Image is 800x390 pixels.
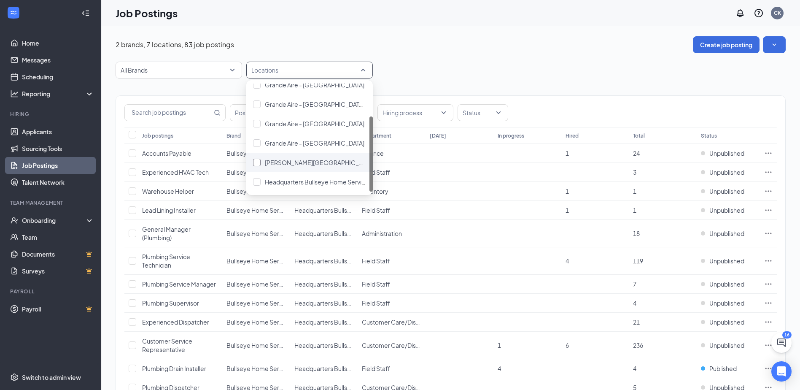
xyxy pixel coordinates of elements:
[222,332,290,359] td: Bullseye Home Services
[362,365,390,372] span: Field Staff
[214,109,221,116] svg: MagnifyingGlass
[764,257,773,265] svg: Ellipses
[22,157,94,174] a: Job Postings
[265,100,412,108] span: Grande Aire - [GEOGRAPHIC_DATA][PERSON_NAME]
[226,341,294,349] span: Bullseye Home Services
[633,206,636,214] span: 1
[290,275,358,294] td: Headquarters Bullseye Home Services
[222,220,290,247] td: Bullseye Home Services
[222,144,290,163] td: Bullseye Home Services
[222,275,290,294] td: Bullseye Home Services
[142,168,209,176] span: Experienced HVAC Tech
[265,120,364,127] span: Grande Aire - [GEOGRAPHIC_DATA]
[125,105,212,121] input: Search job postings
[246,153,373,172] div: Haines AC - Bonita Springs
[633,365,636,372] span: 4
[493,127,561,144] th: In progress
[22,301,94,317] a: PayrollCrown
[362,206,390,214] span: Field Staff
[22,174,94,191] a: Talent Network
[633,168,636,176] span: 3
[222,294,290,313] td: Bullseye Home Services
[763,36,786,53] button: SmallChevronDown
[222,313,290,332] td: Bullseye Home Services
[142,187,194,195] span: Warehouse Helper
[226,206,294,214] span: Bullseye Home Services
[246,133,373,153] div: Grande Aire - Tampa
[290,201,358,220] td: Headquarters Bullseye Home Services
[782,331,792,339] div: 16
[226,299,294,307] span: Bullseye Home Services
[697,127,760,144] th: Status
[265,159,374,166] span: [PERSON_NAME][GEOGRAPHIC_DATA]
[362,187,388,195] span: Inventory
[358,220,426,247] td: Administration
[709,187,744,195] span: Unpublished
[10,373,19,382] svg: Settings
[764,149,773,157] svg: Ellipses
[771,361,792,382] div: Open Intercom Messenger
[362,168,390,176] span: Field Staff
[358,247,426,275] td: Field Staff
[142,280,216,288] span: Plumbing Service Manager
[290,247,358,275] td: Headquarters Bullseye Home Services
[226,365,294,372] span: Bullseye Home Services
[226,230,294,237] span: Bullseye Home Services
[709,318,744,326] span: Unpublished
[764,206,773,214] svg: Ellipses
[566,206,569,214] span: 1
[633,187,636,195] span: 1
[226,257,294,265] span: Bullseye Home Services
[22,229,94,246] a: Team
[362,230,402,237] span: Administration
[735,8,745,18] svg: Notifications
[754,8,764,18] svg: QuestionInfo
[22,216,87,225] div: Onboarding
[290,332,358,359] td: Headquarters Bullseye Home Services
[693,36,760,53] button: Create job posting
[633,280,636,288] span: 7
[142,225,191,241] span: General Manager (Plumbing)
[116,40,234,49] p: 2 brands, 7 locations, 83 job postings
[771,333,792,353] button: ChatActive
[709,341,744,349] span: Unpublished
[633,341,643,349] span: 236
[566,341,569,349] span: 6
[22,246,94,263] a: DocumentsCrown
[358,359,426,378] td: Field Staff
[10,111,92,118] div: Hiring
[294,257,401,265] span: Headquarters Bullseye Home Services
[629,127,697,144] th: Total
[294,280,401,288] span: Headquarters Bullseye Home Services
[294,206,401,214] span: Headquarters Bullseye Home Services
[22,263,94,279] a: SurveysCrown
[294,341,401,349] span: Headquarters Bullseye Home Services
[358,182,426,201] td: Inventory
[290,294,358,313] td: Headquarters Bullseye Home Services
[22,373,81,382] div: Switch to admin view
[633,149,640,157] span: 24
[294,365,401,372] span: Headquarters Bullseye Home Services
[362,299,390,307] span: Field Staff
[265,139,364,147] span: Grande Aire - [GEOGRAPHIC_DATA]
[709,364,737,373] span: Published
[142,206,196,214] span: Lead Lining Installer
[358,144,426,163] td: Finance
[764,364,773,373] svg: Ellipses
[290,359,358,378] td: Headquarters Bullseye Home Services
[22,51,94,68] a: Messages
[358,294,426,313] td: Field Staff
[764,187,773,195] svg: Ellipses
[9,8,18,17] svg: WorkstreamLogo
[116,6,178,20] h1: Job Postings
[294,230,401,237] span: Headquarters Bullseye Home Services
[498,341,501,349] span: 1
[265,178,372,186] span: Headquarters Bullseye Home Services
[709,280,744,288] span: Unpublished
[142,253,190,269] span: Plumbing Service Technician
[246,172,373,192] div: Headquarters Bullseye Home Services
[142,365,206,372] span: Plumbing Drain Installer
[142,337,192,353] span: Customer Service Representative
[222,163,290,182] td: Bullseye Home Services
[764,229,773,238] svg: Ellipses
